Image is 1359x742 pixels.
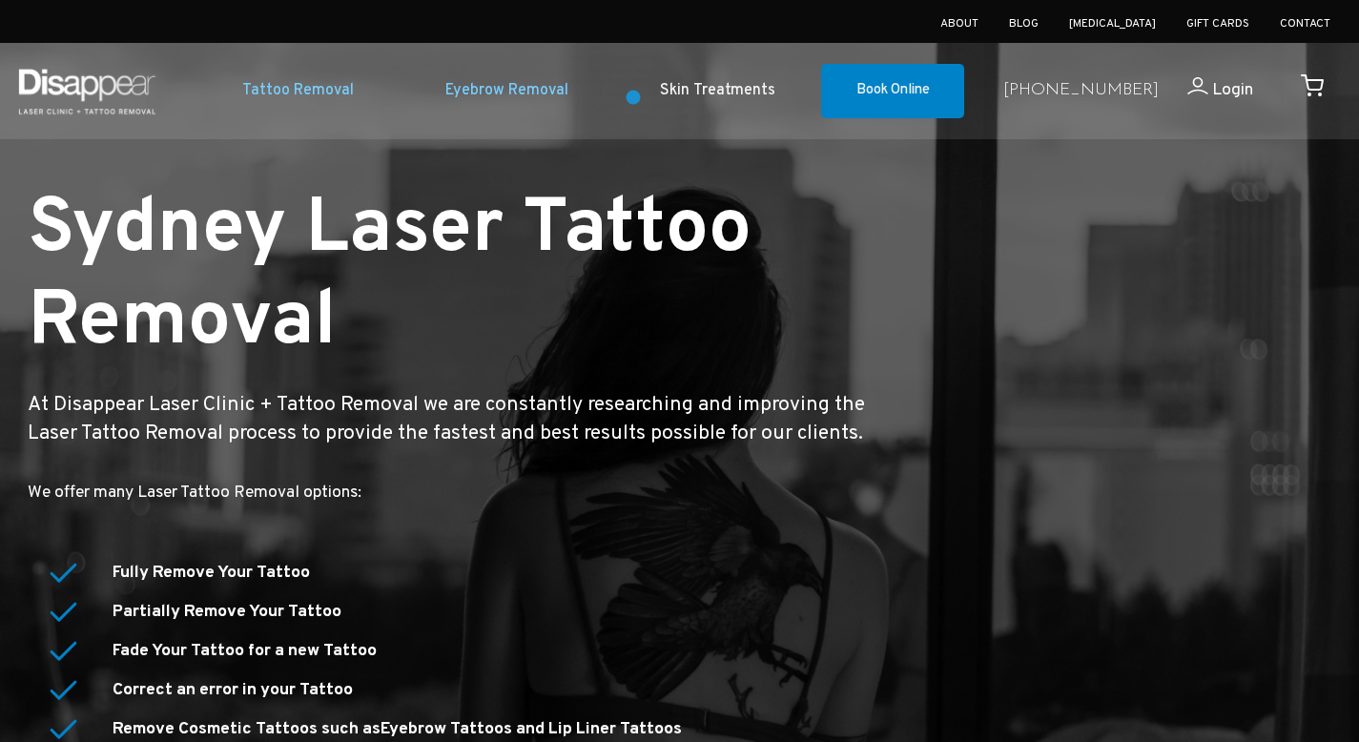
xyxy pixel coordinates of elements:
a: Tattoo Removal [196,62,400,120]
strong: Fully Remove Your Tattoo [113,562,310,584]
strong: Fade Your Tattoo for a new Tattoo [113,640,377,662]
a: Eyebrow Tattoos and Lip Liner Tattoos [381,718,682,740]
p: We offer many Laser Tattoo Removal options: [28,480,893,507]
a: Eyebrow Removal [400,62,614,120]
small: Sydney Laser Tattoo Removal [28,182,752,372]
a: Blog [1009,16,1039,31]
a: [MEDICAL_DATA] [1069,16,1156,31]
a: Skin Treatments [614,62,821,120]
a: Gift Cards [1186,16,1249,31]
img: Disappear - Laser Clinic and Tattoo Removal Services in Sydney, Australia [14,57,159,125]
a: Book Online [821,64,964,119]
a: Login [1159,77,1253,105]
big: At Disappear Laser Clinic + Tattoo Removal we are constantly researching and improving the Laser ... [28,392,865,446]
a: Contact [1280,16,1330,31]
strong: Correct an error in your Tattoo [113,679,353,701]
a: About [940,16,978,31]
strong: Partially Remove Your Tattoo [113,601,341,623]
a: [PHONE_NUMBER] [1003,77,1159,105]
span: Login [1212,79,1253,101]
strong: Remove Cosmetic Tattoos such as [113,718,682,740]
